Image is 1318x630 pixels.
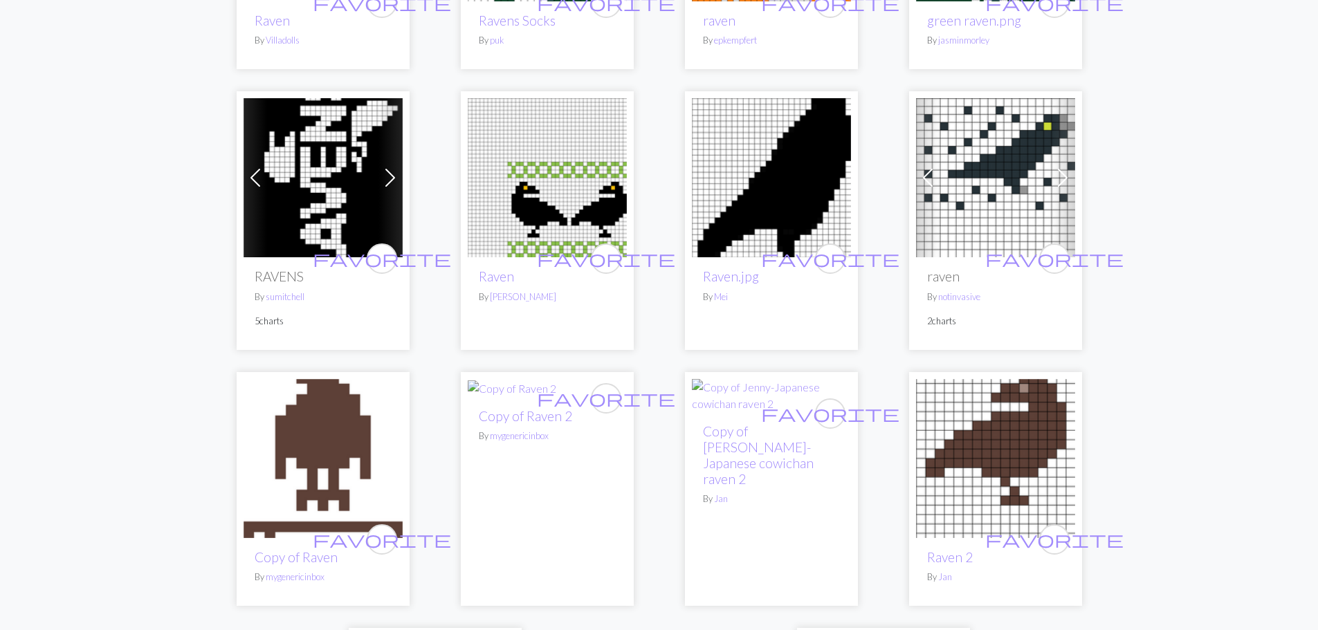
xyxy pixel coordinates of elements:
[313,528,451,550] span: favorite
[537,248,675,269] span: favorite
[985,528,1124,550] span: favorite
[244,98,403,257] img: RAVENS
[255,12,290,28] a: Raven
[591,383,621,414] button: favourite
[916,379,1075,538] img: Raven 2
[313,248,451,269] span: favorite
[313,245,451,272] i: favourite
[591,243,621,274] button: favourite
[703,290,840,304] p: By
[266,291,304,302] a: sumitchell
[985,245,1124,272] i: favourite
[714,291,728,302] a: Mei
[927,315,1064,328] p: 2 charts
[479,429,616,443] p: By
[692,387,851,400] a: Copy of Jenny-Japanese cowichan raven 2
[367,243,397,274] button: favourite
[490,430,549,441] a: mygenericinbox
[692,98,851,257] img: Raven.jpg
[761,248,899,269] span: favorite
[479,12,556,28] a: Ravens Socks
[703,34,840,47] p: By
[916,450,1075,463] a: Raven 2
[313,526,451,553] i: favourite
[692,379,851,412] img: Copy of Jenny-Japanese cowichan raven 2
[927,34,1064,47] p: By
[703,492,840,506] p: By
[537,385,675,412] i: favourite
[479,290,616,304] p: By
[479,34,616,47] p: By
[537,387,675,409] span: favorite
[367,524,397,555] button: favourite
[490,291,556,302] a: [PERSON_NAME]
[468,98,627,257] img: Raven
[703,423,814,487] a: Copy of [PERSON_NAME]-Japanese cowichan raven 2
[761,245,899,272] i: favourite
[927,12,1021,28] a: green raven.png
[815,398,845,429] button: favourite
[938,291,980,302] a: notinvasive
[927,571,1064,584] p: By
[266,571,324,582] a: mygenericinbox
[255,315,392,328] p: 5 charts
[703,12,735,28] a: raven
[985,248,1124,269] span: favorite
[916,169,1075,183] a: raven
[761,400,899,427] i: favourite
[244,379,403,538] img: Copy of Raven
[815,243,845,274] button: favourite
[468,169,627,183] a: Raven
[916,98,1075,257] img: raven
[244,450,403,463] a: Copy of Raven
[490,35,504,46] a: puk
[703,268,759,284] a: Raven.jpg
[1039,243,1070,274] button: favourite
[255,34,392,47] p: By
[761,402,899,424] span: favorite
[985,526,1124,553] i: favourite
[938,571,952,582] a: Jan
[244,169,403,183] a: RAVENS
[255,268,392,284] h2: RAVENS
[537,245,675,272] i: favourite
[927,268,1064,284] h2: raven
[927,290,1064,304] p: By
[479,408,572,424] a: Copy of Raven 2
[927,549,973,565] a: Raven 2
[255,549,338,565] a: Copy of Raven
[468,380,556,397] img: Copy of Raven 2
[714,493,728,504] a: Jan
[468,380,556,393] a: Copy of Raven 2
[255,571,392,584] p: By
[714,35,757,46] a: epkempfert
[255,290,392,304] p: By
[692,169,851,183] a: Raven.jpg
[1039,524,1070,555] button: favourite
[938,35,989,46] a: jasminmorley
[266,35,300,46] a: Villadolls
[479,268,514,284] a: Raven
